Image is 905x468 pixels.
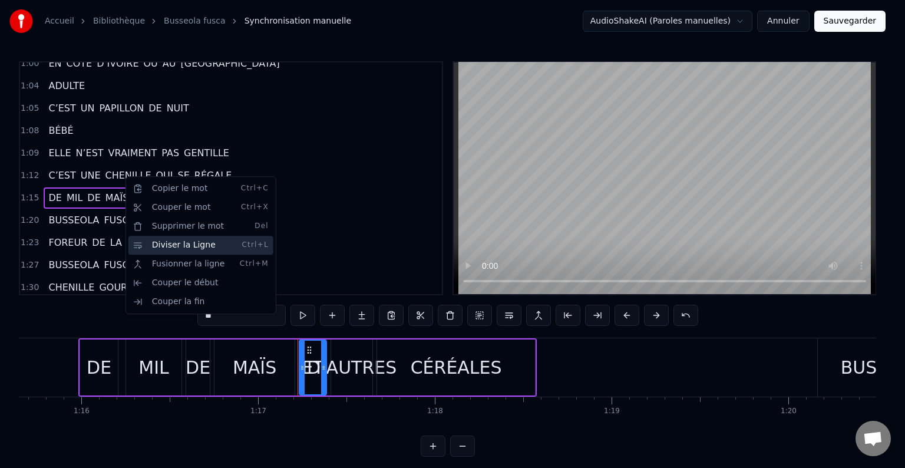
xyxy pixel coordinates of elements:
span: Ctrl+L [242,240,269,250]
span: Del [255,222,269,231]
div: Couper la fin [128,292,273,311]
span: Ctrl+X [241,203,269,212]
div: Copier le mot [128,179,273,198]
span: Ctrl+C [241,184,269,193]
div: Fusionner la ligne [128,255,273,273]
div: Supprimer le mot [128,217,273,236]
div: Couper le mot [128,198,273,217]
div: Diviser la Ligne [128,236,273,255]
span: Ctrl+M [240,259,269,269]
div: Couper le début [128,273,273,292]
